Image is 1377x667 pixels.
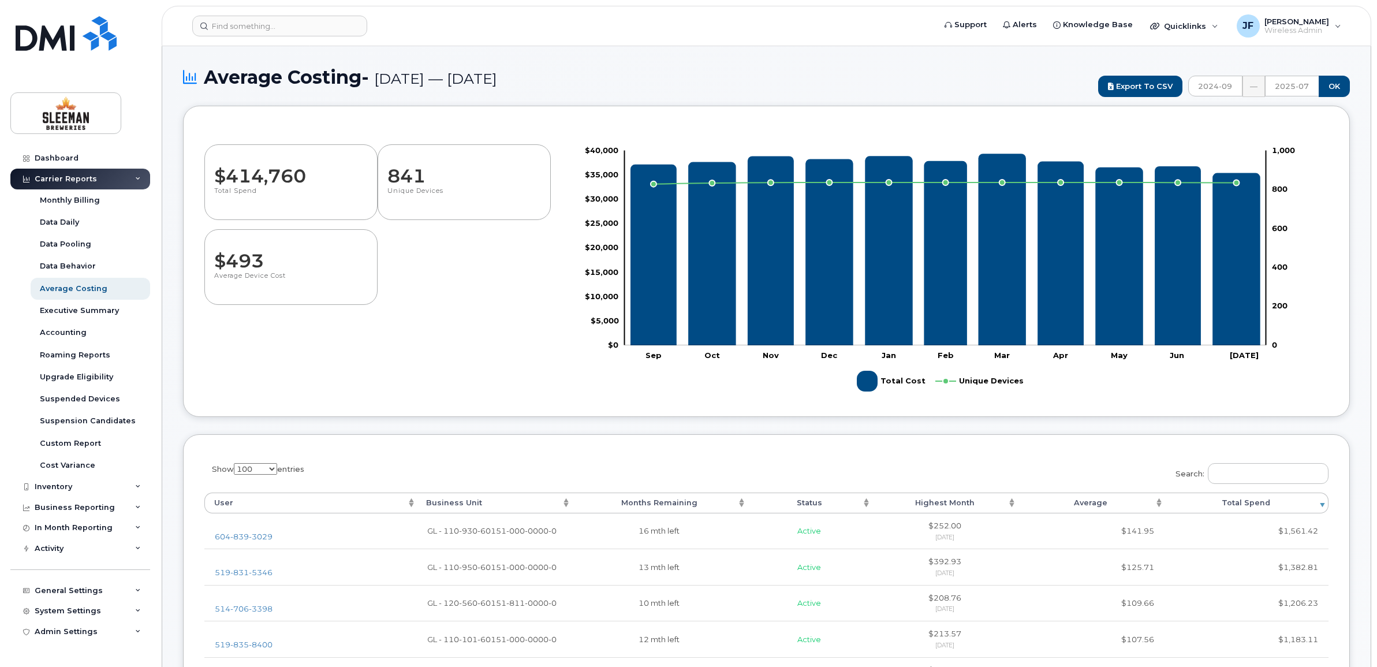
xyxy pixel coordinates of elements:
[249,604,273,613] span: 3398
[214,154,367,187] dd: $414,760
[857,366,926,396] g: Total Cost
[1230,350,1259,359] tspan: [DATE]
[387,187,540,207] p: Unique Devices
[572,513,747,549] td: 16 mth left
[204,493,417,513] th: User: activate to sort column ascending
[1188,76,1242,96] input: FROM
[797,562,821,572] span: Active
[230,532,249,541] span: 839
[935,569,954,577] span: [DATE]
[591,315,619,325] g: $0
[646,350,662,359] tspan: Sep
[1265,76,1319,96] input: TO
[249,532,273,541] span: 3029
[1272,145,1295,154] tspan: 1,000
[591,315,619,325] tspan: $5,000
[427,526,561,536] div: GL - 110-930-60151-000-0000-0
[204,456,304,479] label: Show entries
[249,640,273,649] span: 8400
[797,598,821,608] span: Active
[585,218,618,228] tspan: $25,000
[994,350,1010,359] tspan: Mar
[234,463,277,475] select: Showentries
[249,568,273,577] span: 5346
[1098,76,1182,97] a: Export to CSV
[215,568,273,577] a: 5198315346
[572,585,747,621] td: 10 mth left
[857,366,1024,396] g: Legend
[1272,301,1288,310] tspan: 200
[572,621,747,657] td: 12 mth left
[882,350,896,359] tspan: Jan
[1272,262,1288,271] tspan: 400
[928,629,961,638] span: $213.57
[427,634,561,645] div: GL - 110-101-60151-000-0000-0
[1272,223,1288,232] tspan: 600
[935,605,954,613] span: [DATE]
[608,340,618,349] g: $0
[1170,350,1185,359] tspan: Jun
[797,635,821,644] span: Active
[763,350,779,359] tspan: Nov
[230,604,249,613] span: 706
[1165,493,1329,513] th: Total Spend: activate to sort column ascending
[585,243,618,252] tspan: $20,000
[1111,350,1128,359] tspan: May
[374,70,497,87] span: [DATE] — [DATE]
[215,532,273,541] span: 604
[1272,184,1288,193] tspan: 800
[935,534,954,541] span: [DATE]
[822,350,838,359] tspan: Dec
[797,526,821,535] span: Active
[585,218,618,228] g: $0
[215,568,273,577] span: 519
[1165,621,1329,657] td: $1,183.11
[215,640,273,649] a: 5198358400
[872,493,1017,513] th: Highest Month: activate to sort column ascending
[585,170,618,179] g: $0
[215,604,273,613] span: 514
[387,154,540,187] dd: 841
[585,291,618,300] g: $0
[747,493,872,513] th: Status: activate to sort column ascending
[1165,585,1329,621] td: $1,206.23
[417,493,572,513] th: Business Unit: activate to sort column ascending
[928,557,961,566] span: $392.93
[572,549,747,584] td: 13 mth left
[585,145,618,154] g: $0
[1017,585,1165,621] td: $109.66
[935,366,1024,396] g: Unique Devices
[215,532,273,541] a: 6048393029
[214,271,368,292] p: Average Device Cost
[585,145,618,154] tspan: $40,000
[427,598,561,609] div: GL - 120-560-60151-811-0000-0
[427,562,561,573] div: GL - 110-950-60151-000-0000-0
[215,604,273,613] a: 5147063398
[230,640,249,649] span: 835
[1208,463,1329,484] input: Search:
[938,350,954,359] tspan: Feb
[1017,493,1165,513] th: Average: activate to sort column ascending
[572,493,747,513] th: Months Remaining: activate to sort column ascending
[935,642,954,649] span: [DATE]
[1272,340,1277,349] tspan: 0
[585,267,618,276] tspan: $15,000
[1017,621,1165,657] td: $107.56
[1168,456,1329,488] label: Search:
[214,187,367,207] p: Total Spend
[361,66,369,88] span: -
[630,154,1260,345] g: Total Cost
[585,267,618,276] g: $0
[1017,513,1165,549] td: $141.95
[1165,513,1329,549] td: $1,561.42
[928,593,961,602] span: $208.76
[585,194,618,203] tspan: $30,000
[230,568,249,577] span: 831
[1053,350,1068,359] tspan: Apr
[1319,76,1350,97] input: OK
[215,640,273,649] span: 519
[204,67,497,87] span: Average Costing
[585,243,618,252] g: $0
[585,170,618,179] tspan: $35,000
[1017,549,1165,584] td: $125.71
